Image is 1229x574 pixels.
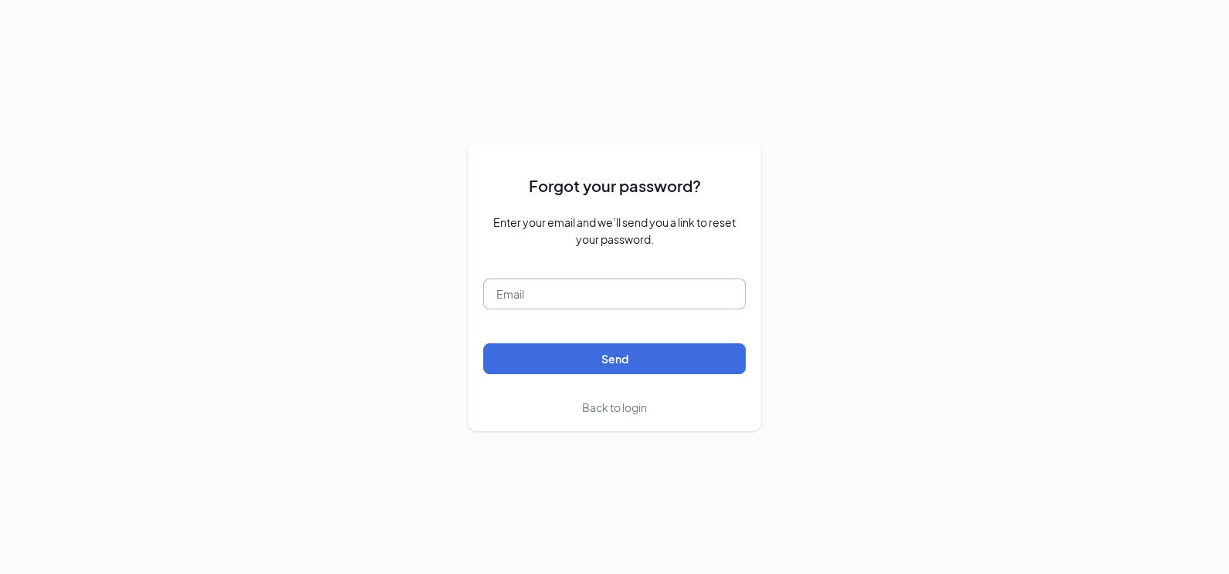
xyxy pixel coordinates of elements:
span: Back to login [582,400,647,414]
span: Forgot your password? [529,174,701,198]
button: Send [483,343,746,374]
input: Email [483,279,746,309]
span: Enter your email and we’ll send you a link to reset your password. [483,214,746,248]
a: Back to login [582,399,647,416]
